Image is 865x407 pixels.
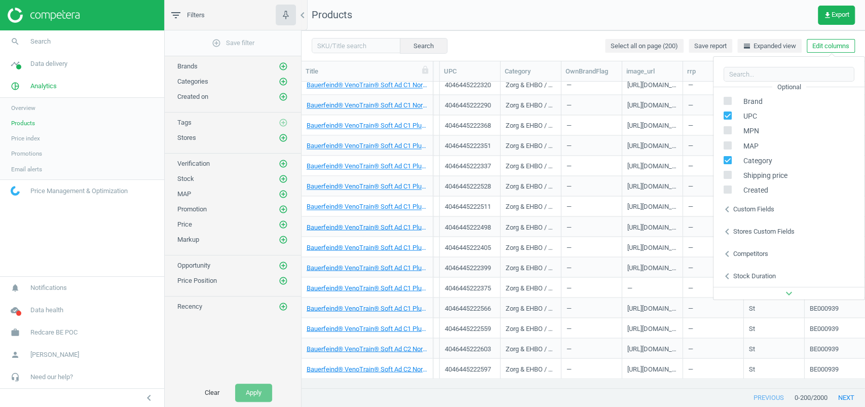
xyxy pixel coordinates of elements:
span: Email alerts [11,165,42,173]
div: 0 on the market [369,197,434,215]
div: Zorg & EHBO / Orthopedie / Steunkousen / NA / NA [506,283,556,296]
div: — [567,319,617,337]
button: add_circle_outline [278,302,288,312]
div: — [567,258,617,276]
i: add_circle_outline [279,62,288,71]
i: add_circle_outline [279,220,288,229]
i: person [6,345,25,364]
span: Stock [177,175,194,182]
i: add_circle_outline [279,190,288,199]
a: Bauerfeind® VenoTrain® Soft Ad C1 Normal Long Bout du Pied Fermé Caramel Small [1; St] [307,101,428,110]
button: add_circle_outline [278,204,288,214]
div: [URL][DOMAIN_NAME] [627,81,678,93]
button: Apply [235,384,272,402]
button: add_circle_outline [278,118,288,128]
div: — [688,217,738,235]
span: Promotions [11,150,42,158]
button: chevron_left [136,391,162,404]
div: — [567,217,617,235]
a: Bauerfeind® VenoTrain® Soft Ad C1 Plus Long Bout Fermé Caramel Large [1; St] [307,263,428,272]
div: [URL][DOMAIN_NAME] [627,101,678,114]
div: — [567,116,617,134]
button: add_circle_outline [278,77,288,87]
button: Edit columns [807,39,855,53]
span: Search [30,37,51,46]
button: Search [400,38,447,53]
div: 4046445222320 [445,81,491,93]
i: cloud_done [6,301,25,320]
div: — [688,339,738,357]
div: — [567,339,617,357]
img: wGWNvw8QSZomAAAAABJRU5ErkJggg== [11,186,20,196]
div: — [567,299,617,316]
span: Redcare BE POC [30,328,78,337]
span: Need our help? [30,373,73,382]
i: add_circle_outline [279,302,288,311]
span: UPC [738,112,757,121]
span: [PERSON_NAME] [30,350,79,359]
button: Save report [689,39,732,53]
div: 0 on the market [369,217,434,235]
div: 4046445222566 [445,304,491,316]
span: Created on [177,93,208,100]
span: Promotion [177,205,207,213]
button: get_appExport [818,6,855,25]
div: Zorg & EHBO / Orthopedie / Steunkousen / NA / NA [506,223,556,235]
div: St [749,364,755,377]
div: 4046445222405 [445,243,491,255]
i: pie_chart_outlined [6,77,25,96]
div: — [567,177,617,195]
div: 4046445222559 [445,324,491,337]
span: Verification [177,160,210,167]
div: 0 on the market [369,177,434,195]
div: — [567,76,617,93]
div: Zorg & EHBO / Orthopedie / Steunkousen / NA / NA [506,243,556,255]
div: OwnBrandFlag [566,67,618,76]
div: Competitors [733,249,768,258]
a: Bauerfeind® VenoTrain® Soft Ad C1 Plus Long Bout Ouvert Caramel Large [1; St] [307,324,428,333]
span: Expanded view [743,42,796,51]
i: add_circle_outline [279,77,288,86]
button: add_circle_outline [278,92,288,102]
div: 0 on the market [369,238,434,255]
div: 0 on the market [369,136,434,154]
a: Bauerfeind® VenoTrain® Soft Ad C1 Plus Court Bout Ouvert Caramel Extra Large [1; St] [307,182,428,191]
div: 4046445222597 [445,364,491,377]
span: Select all on page (200) [611,42,678,51]
div: [URL][DOMAIN_NAME] [627,182,678,195]
div: Zorg & EHBO / Orthopedie / Steunkousen / NA / NA [506,121,556,134]
div: 0 on the market [369,258,434,276]
div: Stores custom fields [733,227,795,236]
div: Custom fields [733,205,774,214]
button: previous [743,389,795,407]
span: / 2000 [811,393,828,402]
span: Markup [177,236,199,243]
div: grid [302,82,865,378]
i: chevron_left [143,392,155,404]
div: Zorg & EHBO / Orthopedie / Steunkousen / NA / NA [506,182,556,195]
button: add_circle_outline [278,276,288,286]
button: next [828,389,865,407]
div: — [688,258,738,276]
span: Data health [30,306,63,315]
i: work [6,323,25,342]
button: add_circle_outline [278,133,288,143]
div: — [688,96,738,114]
div: 0 on the market [369,76,434,93]
span: MAP [177,190,191,198]
div: 4046445222399 [445,263,491,276]
div: Zorg & EHBO / Orthopedie / Steunkousen / NA / NA [506,81,556,93]
i: horizontal_split [743,42,751,50]
div: — [567,278,617,296]
button: add_circle_outline [278,235,288,245]
i: headset_mic [6,367,25,387]
a: Bauerfeind® VenoTrain® Soft Ad C1 Plus Long Bout Ouvert Caramel Extra Large [1; St] [307,304,428,313]
div: Zorg & EHBO / Orthopedie / Steunkousen / NA / NA [506,202,556,215]
div: — [567,96,617,114]
button: Select all on page (200) [605,39,684,53]
i: chevron_left [721,203,733,215]
a: Bauerfeind® VenoTrain® Soft Ad C1 Plus Court Bout Ouvert Caramel Small [1; St] [307,223,428,232]
div: Zorg & EHBO / Orthopedie / Steunkousen / NA / NA [506,162,556,174]
div: 0 on the market [369,299,434,316]
div: 4046445222498 [445,223,491,235]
